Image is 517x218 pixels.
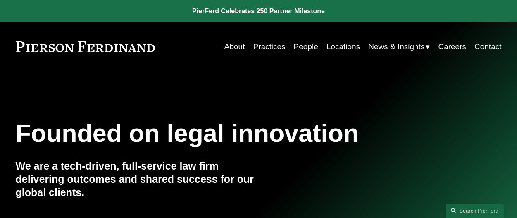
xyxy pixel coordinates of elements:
[368,39,430,55] a: folder dropdown
[16,160,259,199] h4: We are a tech-driven, full-service law firm delivering outcomes and shared success for our global...
[224,39,245,55] a: About
[446,204,504,218] a: Search this site
[474,39,501,55] a: Contact
[294,39,318,55] a: People
[16,119,421,148] h1: Founded on legal innovation
[253,39,285,55] a: Practices
[326,39,360,55] a: Locations
[438,39,466,55] a: Careers
[368,40,424,54] span: News & Insights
